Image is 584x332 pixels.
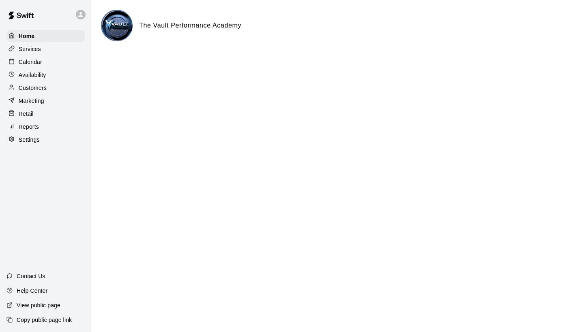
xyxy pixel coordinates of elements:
p: Settings [19,136,40,144]
a: Services [6,43,85,55]
a: Calendar [6,56,85,68]
p: Copy public page link [17,316,72,324]
p: Help Center [17,287,47,295]
a: Retail [6,108,85,120]
p: View public page [17,301,60,309]
p: Retail [19,110,34,118]
img: The Vault Performance Academy logo [102,11,133,41]
p: Availability [19,71,46,79]
a: Settings [6,134,85,146]
a: Reports [6,121,85,133]
a: Customers [6,82,85,94]
p: Customers [19,84,47,92]
p: Contact Us [17,272,45,280]
p: Calendar [19,58,42,66]
a: Availability [6,69,85,81]
a: Marketing [6,95,85,107]
p: Home [19,32,35,40]
p: Services [19,45,41,53]
a: Home [6,30,85,42]
p: Reports [19,123,39,131]
p: Marketing [19,97,44,105]
h6: The Vault Performance Academy [139,20,241,31]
